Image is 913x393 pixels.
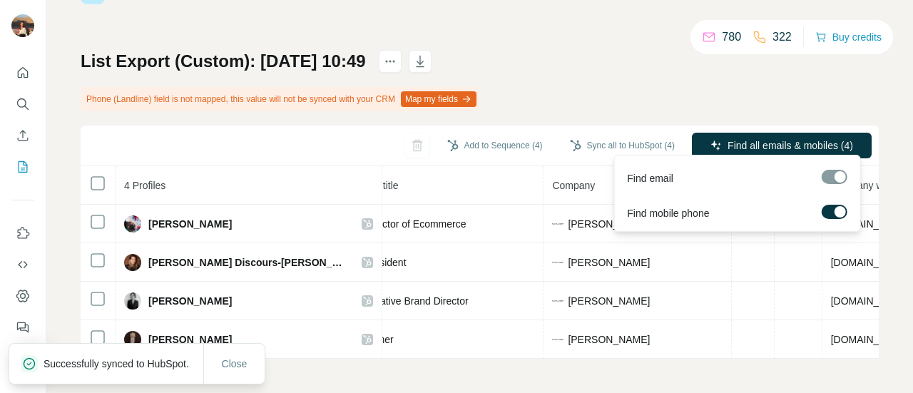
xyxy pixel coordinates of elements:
span: 4 Profiles [124,180,165,191]
span: [PERSON_NAME] [148,332,232,347]
img: Avatar [124,331,141,348]
img: company-logo [552,218,563,230]
img: company-logo [552,334,563,345]
button: Use Surfe API [11,252,34,277]
span: [PERSON_NAME] [568,294,650,308]
button: Find all emails & mobiles (4) [692,133,872,158]
span: Find all emails & mobiles (4) [728,138,853,153]
p: 780 [722,29,741,46]
span: President [364,257,406,268]
span: Creative Brand Director [364,295,468,307]
button: My lists [11,154,34,180]
span: Find mobile phone [627,206,709,220]
span: Close [222,357,248,371]
span: [PERSON_NAME] [568,217,650,231]
div: Phone (Landline) field is not mapped, this value will not be synced with your CRM [81,87,479,111]
button: Add to Sequence (4) [437,135,553,156]
button: Search [11,91,34,117]
button: Map my fields [401,91,476,107]
span: [PERSON_NAME] [148,217,232,231]
h1: List Export (Custom): [DATE] 10:49 [81,50,366,73]
button: Use Surfe on LinkedIn [11,220,34,246]
span: [PERSON_NAME] [148,294,232,308]
p: 322 [772,29,792,46]
span: [PERSON_NAME] Discours-[PERSON_NAME] [148,255,347,270]
span: [DOMAIN_NAME] [831,295,911,307]
span: Job title [364,180,398,191]
span: Owner [364,334,393,345]
span: [DOMAIN_NAME] [831,257,911,268]
span: [DOMAIN_NAME] [831,218,911,230]
p: Successfully synced to HubSpot. [44,357,200,371]
img: Avatar [124,215,141,233]
span: [DOMAIN_NAME] [831,334,911,345]
button: Sync all to HubSpot (4) [560,135,685,156]
img: Avatar [124,254,141,271]
img: company-logo [552,257,563,268]
img: company-logo [552,295,563,307]
span: [PERSON_NAME] [568,255,650,270]
img: Avatar [11,14,34,37]
button: Quick start [11,60,34,86]
span: [PERSON_NAME] [568,332,650,347]
button: Close [212,351,257,377]
img: Avatar [124,292,141,310]
button: Enrich CSV [11,123,34,148]
span: Company website [831,180,910,191]
span: Company [552,180,595,191]
button: actions [379,50,402,73]
button: Dashboard [11,283,34,309]
button: Feedback [11,315,34,340]
span: Find email [627,171,673,185]
span: Director of Ecommerce [364,218,466,230]
button: Buy credits [815,27,882,47]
